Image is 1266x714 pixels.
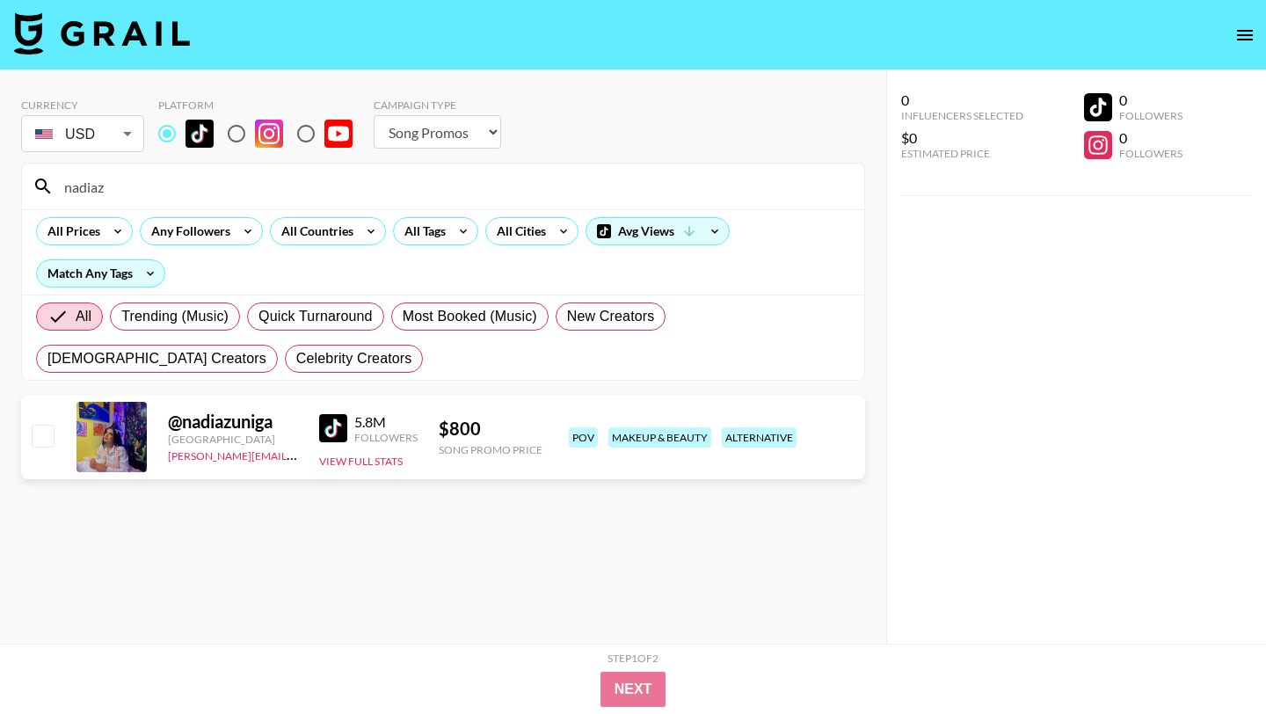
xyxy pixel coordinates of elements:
div: Followers [354,431,418,444]
div: All Prices [37,218,104,244]
input: Search by User Name [54,172,854,200]
div: USD [25,119,141,149]
div: makeup & beauty [608,427,711,448]
img: TikTok [319,414,347,442]
div: $ 800 [439,418,542,440]
div: Currency [21,98,144,112]
div: @ nadiazuniga [168,411,298,433]
div: Influencers Selected [901,109,1023,122]
div: All Cities [486,218,549,244]
div: Avg Views [586,218,729,244]
span: Trending (Music) [121,306,229,327]
button: Next [600,672,666,707]
div: Campaign Type [374,98,501,112]
div: 0 [901,91,1023,109]
span: Celebrity Creators [296,348,412,369]
div: Match Any Tags [37,260,164,287]
img: TikTok [186,120,214,148]
span: New Creators [567,306,655,327]
div: Step 1 of 2 [608,652,658,665]
div: 0 [1119,91,1182,109]
div: All Countries [271,218,357,244]
span: [DEMOGRAPHIC_DATA] Creators [47,348,266,369]
button: View Full Stats [319,455,403,468]
div: Estimated Price [901,147,1023,160]
button: open drawer [1227,18,1262,53]
span: Quick Turnaround [258,306,373,327]
iframe: Drift Widget Chat Controller [1178,626,1245,693]
span: All [76,306,91,327]
a: [PERSON_NAME][EMAIL_ADDRESS][DOMAIN_NAME] [168,446,428,463]
img: Grail Talent [14,12,190,55]
div: All Tags [394,218,449,244]
div: [GEOGRAPHIC_DATA] [168,433,298,446]
div: alternative [722,427,797,448]
div: 5.8M [354,413,418,431]
div: Any Followers [141,218,234,244]
div: Song Promo Price [439,443,542,456]
span: Most Booked (Music) [403,306,537,327]
div: $0 [901,129,1023,147]
div: pov [569,427,598,448]
div: Followers [1119,109,1182,122]
img: YouTube [324,120,353,148]
div: 0 [1119,129,1182,147]
img: Instagram [255,120,283,148]
div: Platform [158,98,367,112]
div: Followers [1119,147,1182,160]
